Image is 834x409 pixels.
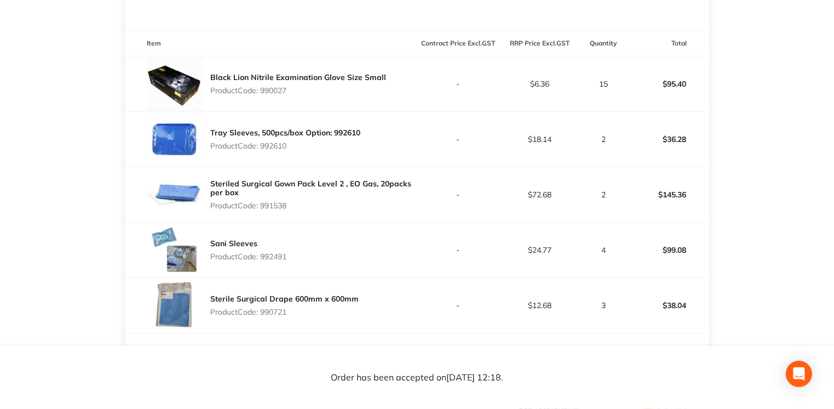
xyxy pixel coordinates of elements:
p: 4 [581,246,626,254]
img: cmR6Y3BrZA [147,278,202,333]
p: Order has been accepted on [DATE] 12:18 . [331,373,503,383]
p: 3 [581,301,626,310]
p: Product Code: 992610 [210,141,360,150]
img: enFocDdhdg [147,112,202,167]
td: Message: - [125,333,417,366]
p: $38.04 [628,292,708,319]
p: Product Code: 992491 [210,252,286,261]
th: Item [125,31,417,56]
a: Sterile Surgical Drape 600mm x 600mm [210,294,359,304]
th: Quantity [580,31,627,56]
a: Sani Sleeves [210,238,257,248]
p: $36.28 [628,126,708,152]
a: Tray Sleeves, 500pcs/box Option: 992610 [210,128,360,138]
p: $12.68 [499,301,580,310]
p: $99.08 [628,237,708,263]
p: 15 [581,79,626,88]
p: 2 [581,190,626,199]
p: $6.36 [499,79,580,88]
p: $145.36 [628,181,708,208]
th: Contract Price Excl. GST [417,31,499,56]
p: $72.68 [499,190,580,199]
p: - [418,135,498,144]
p: - [418,190,498,199]
a: Black Lion Nitrile Examination Glove Size Small [210,72,386,82]
a: Steriled Surgical Gown Pack Level 2 , EO Gas, 20packs per box [210,179,411,197]
img: Ym94cHdqcQ [147,56,202,111]
p: 2 [581,135,626,144]
p: Product Code: 991538 [210,201,417,210]
p: - [418,79,498,88]
th: RRP Price Excl. GST [499,31,580,56]
p: - [418,246,498,254]
img: NHVnNDlzMA [147,223,202,277]
p: - [418,301,498,310]
th: Total [627,31,709,56]
div: Open Intercom Messenger [786,361,812,387]
p: $95.40 [628,71,708,97]
p: $24.77 [499,246,580,254]
p: $18.14 [499,135,580,144]
p: Product Code: 990027 [210,86,386,95]
img: cTlwNTdzMQ [147,167,202,222]
p: Product Code: 990721 [210,308,359,316]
